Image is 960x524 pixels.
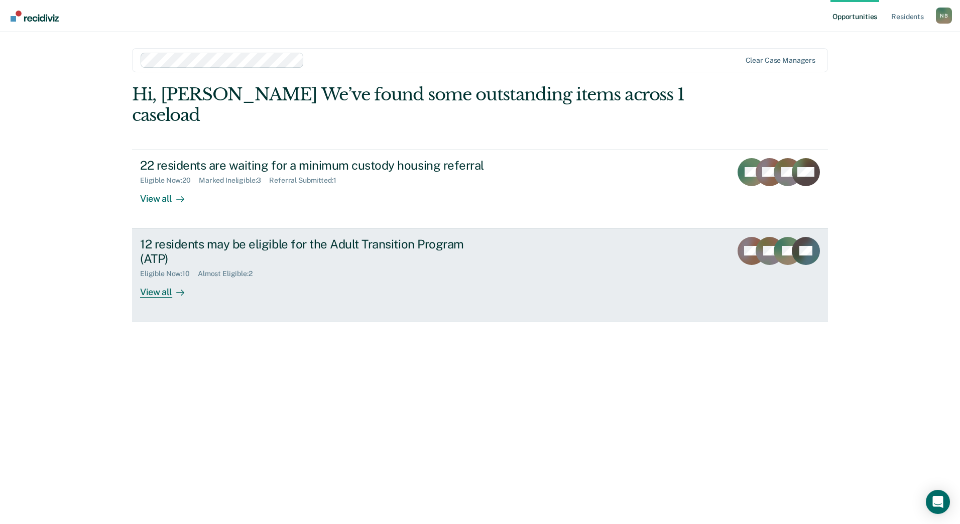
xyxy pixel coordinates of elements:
[140,176,199,185] div: Eligible Now : 20
[132,150,828,229] a: 22 residents are waiting for a minimum custody housing referralEligible Now:20Marked Ineligible:3...
[140,270,198,278] div: Eligible Now : 10
[746,56,815,65] div: Clear case managers
[140,237,493,266] div: 12 residents may be eligible for the Adult Transition Program (ATP)
[936,8,952,24] button: Profile dropdown button
[140,278,196,298] div: View all
[140,185,196,204] div: View all
[11,11,59,22] img: Recidiviz
[269,176,344,185] div: Referral Submitted : 1
[199,176,269,185] div: Marked Ineligible : 3
[926,490,950,514] div: Open Intercom Messenger
[132,84,689,125] div: Hi, [PERSON_NAME] We’ve found some outstanding items across 1 caseload
[936,8,952,24] div: N B
[198,270,261,278] div: Almost Eligible : 2
[132,229,828,322] a: 12 residents may be eligible for the Adult Transition Program (ATP)Eligible Now:10Almost Eligible...
[140,158,493,173] div: 22 residents are waiting for a minimum custody housing referral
